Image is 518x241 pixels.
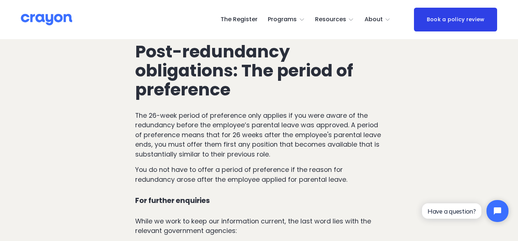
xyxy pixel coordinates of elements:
span: Programs [268,14,297,25]
span: Resources [315,14,346,25]
iframe: Tidio Chat [416,194,515,228]
h2: Post-redundancy obligations: The period of preference [135,42,383,99]
span: About [365,14,383,25]
a: folder dropdown [365,14,391,26]
img: Crayon [21,13,72,26]
a: The Register [221,14,258,26]
p: While we work to keep our information current, the last word lies with the relevant government ag... [135,216,383,236]
a: folder dropdown [315,14,354,26]
h4: For further enquiries [135,196,383,205]
a: folder dropdown [268,14,305,26]
p: The 26-week period of preference only applies if you were aware of the redundancy before the empl... [135,111,383,159]
p: You do not have to offer a period of preference if the reason for redundancy arose after the empl... [135,165,383,184]
a: Book a policy review [414,8,497,31]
